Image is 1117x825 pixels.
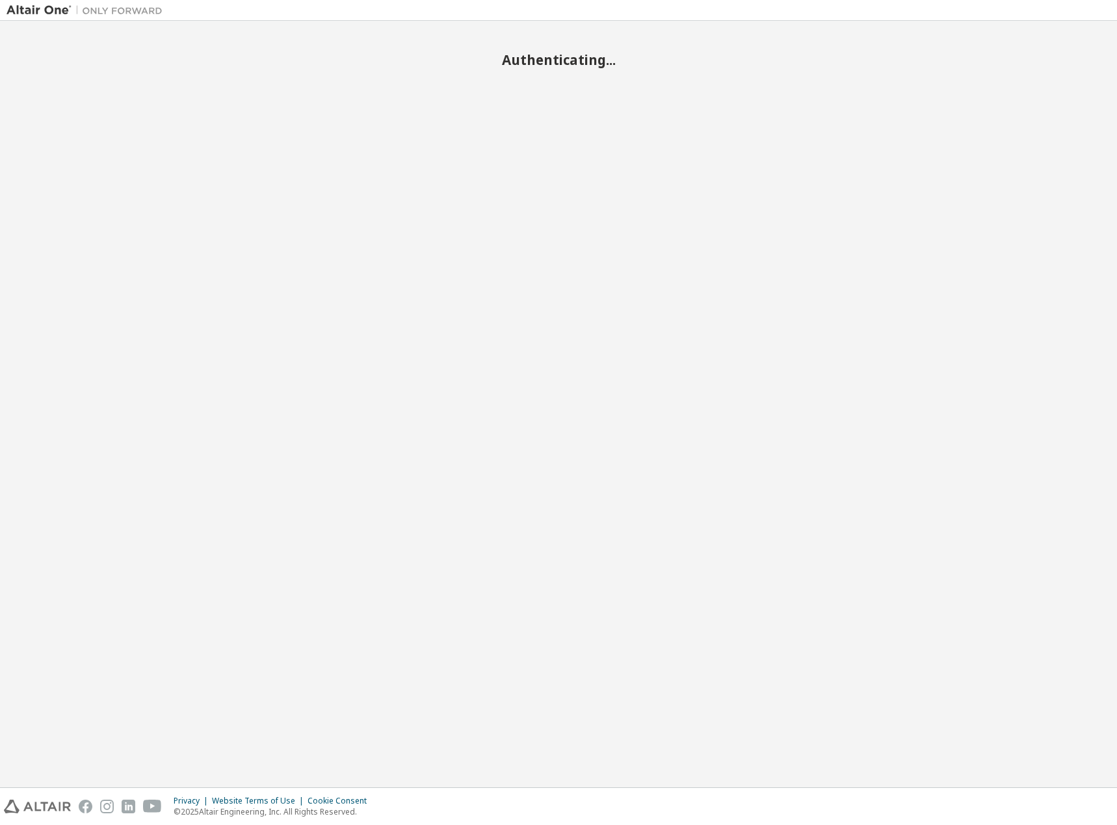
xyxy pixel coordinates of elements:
[143,800,162,813] img: youtube.svg
[100,800,114,813] img: instagram.svg
[212,796,308,806] div: Website Terms of Use
[174,796,212,806] div: Privacy
[7,4,169,17] img: Altair One
[7,51,1110,68] h2: Authenticating...
[308,796,375,806] div: Cookie Consent
[174,806,375,817] p: © 2025 Altair Engineering, Inc. All Rights Reserved.
[4,800,71,813] img: altair_logo.svg
[122,800,135,813] img: linkedin.svg
[79,800,92,813] img: facebook.svg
